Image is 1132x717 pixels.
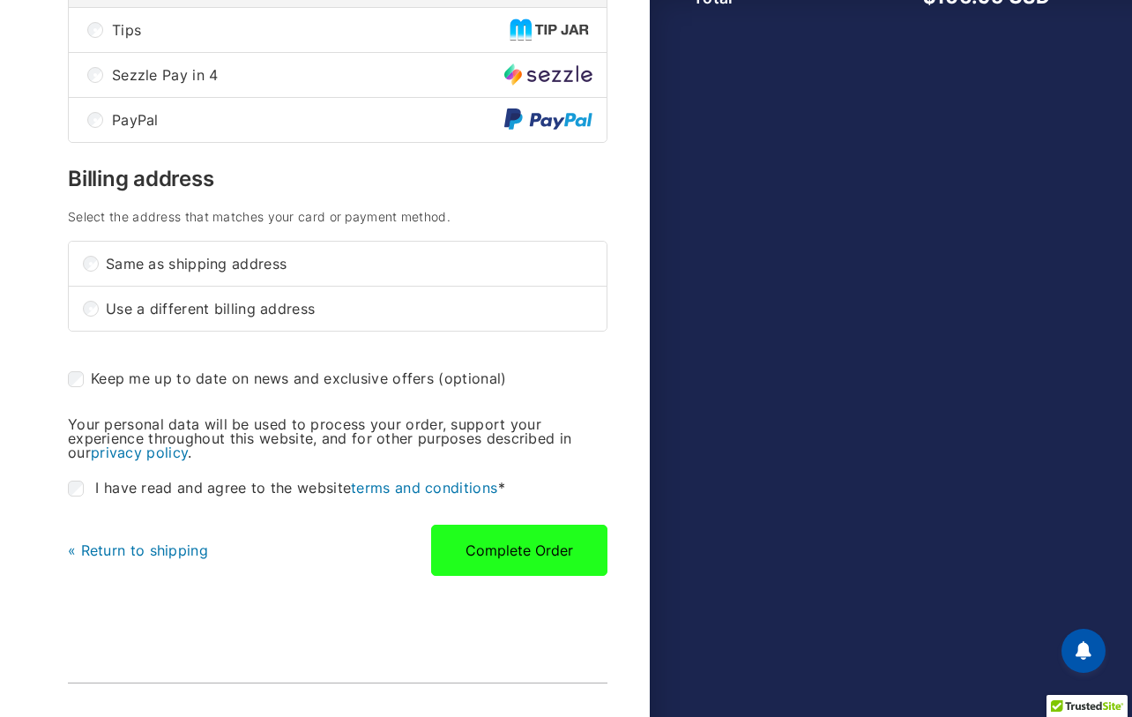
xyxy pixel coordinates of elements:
h4: Select the address that matches your card or payment method. [68,211,607,223]
a: privacy policy [91,444,188,461]
button: Complete Order [431,525,607,576]
span: (optional) [438,370,506,387]
h3: Billing address [68,168,607,190]
img: Tips [510,19,592,41]
a: terms and conditions [351,479,497,497]
span: PayPal [112,113,504,127]
p: Your personal data will be used to process your order, support your experience throughout this we... [68,417,607,459]
span: Keep me up to date on news and exclusive offers [91,370,434,387]
span: Same as shipping address [106,257,592,271]
span: Tips [112,23,510,37]
span: Sezzle Pay in 4 [112,68,504,82]
input: Keep me up to date on news and exclusive offers (optional) [68,371,84,387]
input: I have read and agree to the websiteterms and conditions [68,481,84,497]
a: « Return to shipping [68,541,208,559]
img: PayPal [504,108,592,132]
span: Use a different billing address [106,302,592,316]
img: Sezzle Pay in 4 [504,63,592,86]
span: I have read and agree to the website [95,479,505,497]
